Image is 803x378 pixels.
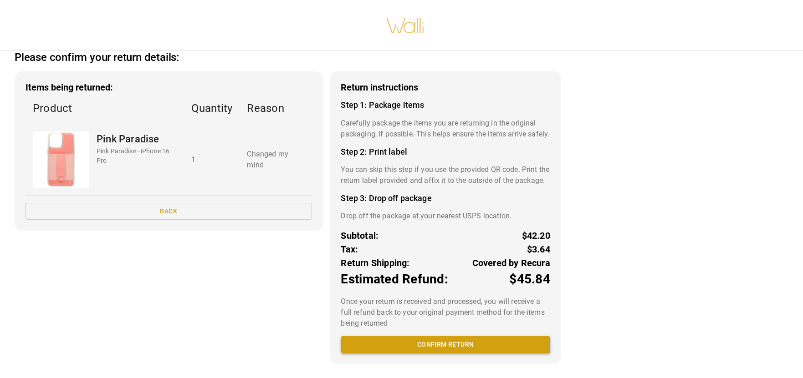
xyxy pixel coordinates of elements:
p: Pink Paradise [97,131,177,146]
p: Product [33,100,177,116]
p: You can skip this step if you use the provided QR code. Print the return label provided and affix... [341,164,550,186]
p: Pink Paradise - iPhone 16 Pro [97,146,177,166]
p: Changed my mind [247,149,305,171]
img: walli-inc.myshopify.com [386,6,425,45]
h2: Please confirm your return details: [15,51,179,64]
p: Drop off the package at your nearest USPS location. [341,211,550,222]
p: Once your return is received and processed, you will receive a full refund back to your original ... [341,296,550,329]
h4: Step 1: Package items [341,100,550,110]
p: Quantity [191,100,233,116]
p: $45.84 [509,270,550,289]
p: Subtotal: [341,229,379,242]
h4: Step 2: Print label [341,147,550,157]
p: $3.64 [527,242,550,256]
p: Return Shipping: [341,256,410,270]
p: $42.20 [522,229,550,242]
p: Covered by Recura [472,256,550,270]
button: Back [26,203,312,220]
p: Carefully package the items you are returning in the original packaging, if possible. This helps ... [341,118,550,140]
p: Reason [247,100,305,116]
h3: Items being returned: [26,82,312,93]
h4: Step 3: Drop off package [341,193,550,203]
p: Estimated Refund: [341,270,448,289]
h3: Return instructions [341,82,550,93]
p: Tax: [341,242,358,256]
button: Confirm return [341,336,550,353]
p: 1 [191,154,233,165]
